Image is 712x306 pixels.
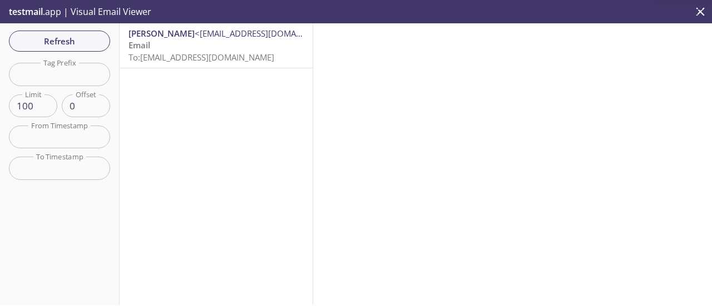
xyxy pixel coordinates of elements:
span: [PERSON_NAME] [128,28,195,39]
span: To: [EMAIL_ADDRESS][DOMAIN_NAME] [128,52,274,63]
span: testmail [9,6,43,18]
div: [PERSON_NAME]<[EMAIL_ADDRESS][DOMAIN_NAME]>EmailTo:[EMAIL_ADDRESS][DOMAIN_NAME] [120,23,313,68]
span: <[EMAIL_ADDRESS][DOMAIN_NAME]> [195,28,339,39]
button: Refresh [9,31,110,52]
span: Email [128,39,150,51]
nav: emails [120,23,313,68]
span: Refresh [18,34,101,48]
